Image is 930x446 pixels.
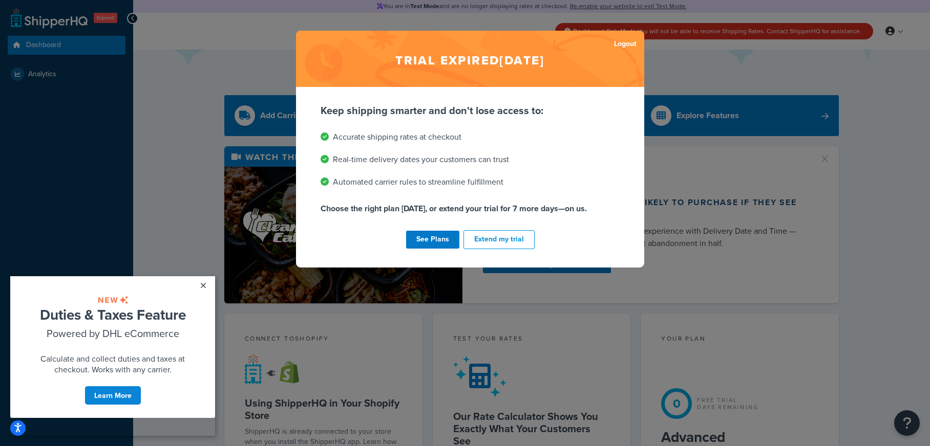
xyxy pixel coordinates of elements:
[30,77,175,99] span: Calculate and collect duties and taxes at checkout. Works with any carrier.
[321,152,620,167] li: Real-time delivery dates your customers can trust
[296,31,644,87] h2: Trial expired [DATE]
[463,230,535,249] button: Extend my trial
[321,130,620,144] li: Accurate shipping rates at checkout
[406,231,459,249] a: See Plans
[321,103,620,118] p: Keep shipping smarter and don't lose access to:
[321,175,620,189] li: Automated carrier rules to streamline fulfillment
[30,28,176,49] span: Duties & Taxes Feature
[74,109,131,129] a: Learn More
[614,37,637,51] a: Logout
[36,50,169,64] span: Powered by DHL eCommerce
[321,202,620,216] p: Choose the right plan [DATE], or extend your trial for 7 more days—on us.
